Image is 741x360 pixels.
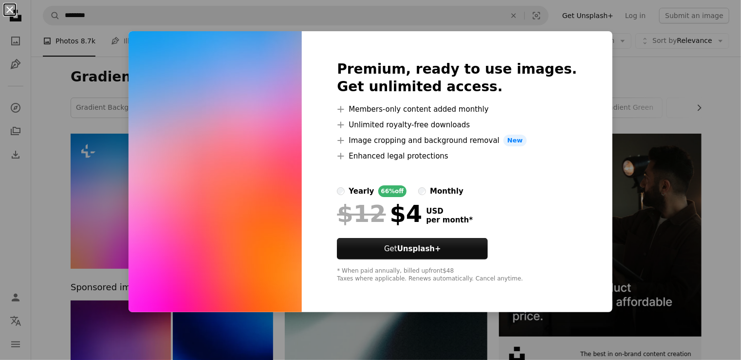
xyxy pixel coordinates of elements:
[337,267,577,283] div: * When paid annually, billed upfront $48 Taxes where applicable. Renews automatically. Cancel any...
[337,119,577,131] li: Unlimited royalty-free downloads
[426,207,473,216] span: USD
[337,238,488,260] button: GetUnsplash+
[337,135,577,146] li: Image cropping and background removal
[426,216,473,224] span: per month *
[337,187,345,195] input: yearly66%off
[129,31,302,312] img: premium_photo-1672201106204-58e9af7a2888
[337,150,577,162] li: Enhanced legal protections
[337,60,577,96] h2: Premium, ready to use images. Get unlimited access.
[349,185,374,197] div: yearly
[337,201,386,226] span: $12
[337,201,422,226] div: $4
[397,244,441,253] strong: Unsplash+
[337,103,577,115] li: Members-only content added monthly
[503,135,527,146] span: New
[418,187,426,195] input: monthly
[378,185,407,197] div: 66% off
[430,185,463,197] div: monthly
